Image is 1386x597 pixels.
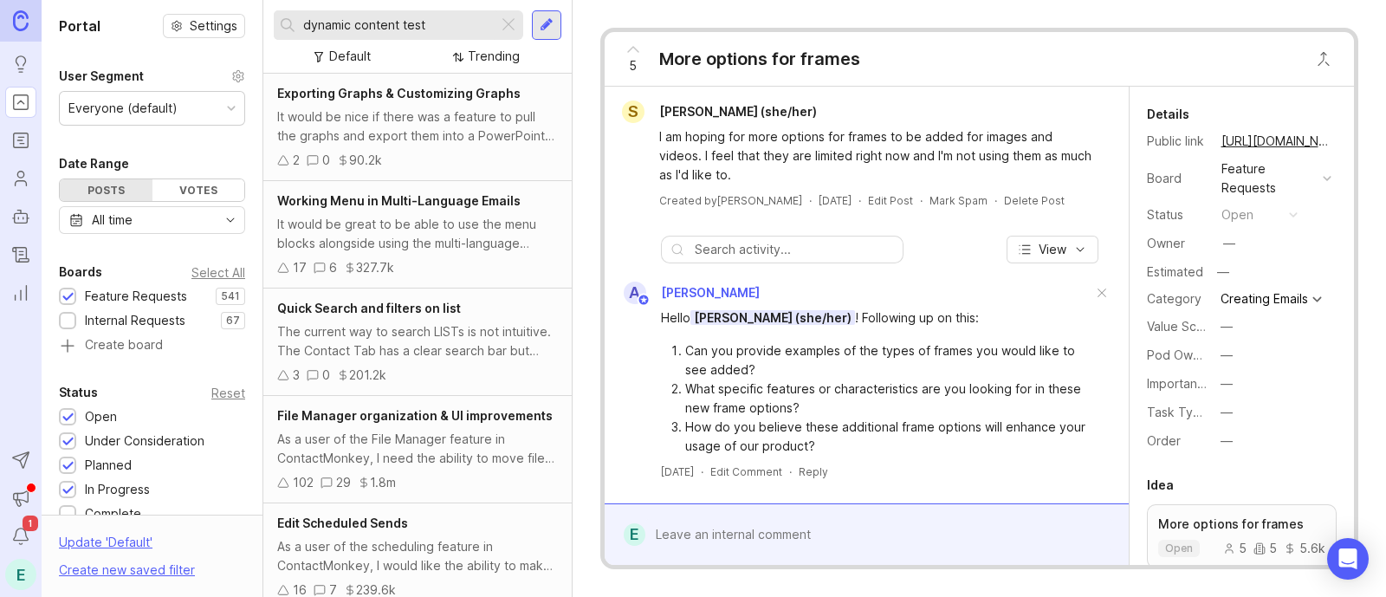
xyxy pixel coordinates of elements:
[322,151,330,170] div: 0
[59,339,245,354] a: Create board
[5,125,36,156] a: Roadmaps
[329,47,371,66] div: Default
[59,382,98,403] div: Status
[211,388,245,398] div: Reset
[685,380,1092,418] li: What specific features or characteristics are you looking for in these new frame options?
[819,194,852,207] time: [DATE]
[1221,403,1233,422] div: —
[59,262,102,282] div: Boards
[152,179,245,201] div: Votes
[163,14,245,38] button: Settings
[1223,542,1247,555] div: 5
[13,10,29,30] img: Canny Home
[5,277,36,308] a: Reporting
[661,308,1092,328] div: Hello ! Following up on this:
[468,47,520,66] div: Trending
[1147,376,1212,391] label: Importance
[277,215,558,253] div: It would be great to be able to use the menu blocks alongside using the multi-language feature. R...
[1004,193,1065,208] div: Delete Post
[85,480,150,499] div: In Progress
[613,282,760,304] a: A[PERSON_NAME]
[1223,234,1235,253] div: —
[5,559,36,590] button: E
[799,464,828,479] div: Reply
[293,258,307,277] div: 17
[789,464,792,479] div: ·
[322,366,330,385] div: 0
[1221,317,1233,336] div: —
[85,456,132,475] div: Planned
[221,289,240,303] p: 541
[994,193,997,208] div: ·
[356,258,394,277] div: 327.7k
[85,407,117,426] div: Open
[661,465,694,478] time: [DATE]
[1165,542,1193,555] p: open
[920,193,923,208] div: ·
[59,533,152,561] div: Update ' Default '
[1147,504,1337,568] a: More options for framesopen555.6k
[5,239,36,270] a: Changelog
[1327,538,1369,580] div: Open Intercom Messenger
[690,310,855,325] span: [PERSON_NAME] (she/her)
[349,366,386,385] div: 201.2k
[612,101,831,123] a: S[PERSON_NAME] (she/her)
[277,537,558,575] div: As a user of the scheduling feature in ContactMonkey, I would like the ability to make changes to...
[293,366,300,385] div: 3
[1216,130,1337,152] a: [URL][DOMAIN_NAME]
[858,193,861,208] div: ·
[1147,475,1174,496] div: Idea
[1221,159,1317,198] div: Feature Requests
[659,127,1094,185] div: I am hoping for more options for frames to be added for images and videos. I feel that they are l...
[59,153,129,174] div: Date Range
[85,287,187,306] div: Feature Requests
[1212,261,1234,283] div: —
[336,473,351,492] div: 29
[1147,234,1208,253] div: Owner
[1039,241,1066,258] span: View
[370,473,396,492] div: 1.8m
[637,294,650,307] img: member badge
[1147,433,1181,448] label: Order
[263,396,572,503] a: File Manager organization & UI improvementsAs a user of the File Manager feature in ContactMonkey...
[1007,236,1098,263] button: View
[59,561,195,580] div: Create new saved filter
[1221,374,1233,393] div: —
[1221,293,1308,305] div: Creating Emails
[1147,266,1203,278] div: Estimated
[5,483,36,514] button: Announcements
[263,74,572,181] a: Exporting Graphs & Customizing GraphsIt would be nice if there was a feature to pull the graphs a...
[809,193,812,208] div: ·
[659,193,802,208] div: Created by [PERSON_NAME]
[1147,205,1208,224] div: Status
[5,201,36,232] a: Autopilot
[60,179,152,201] div: Posts
[226,314,240,328] p: 67
[191,268,245,277] div: Select All
[293,473,314,492] div: 102
[1147,347,1235,362] label: Pod Ownership
[217,213,244,227] svg: toggle icon
[277,301,461,315] span: Quick Search and filters on list
[5,49,36,80] a: Ideas
[659,47,860,71] div: More options for frames
[263,181,572,289] a: Working Menu in Multi-Language EmailsIt would be great to be able to use the menu blocks alongsid...
[59,66,144,87] div: User Segment
[68,99,178,118] div: Everyone (default)
[629,56,637,75] span: 5
[5,87,36,118] a: Portal
[1147,405,1208,419] label: Task Type
[819,193,852,208] a: [DATE]
[1221,346,1233,365] div: —
[701,464,703,479] div: ·
[1253,542,1277,555] div: 5
[929,193,988,208] button: Mark Spam
[1147,319,1214,334] label: Value Scale
[277,322,558,360] div: The current way to search LISTs is not intuitive. The Contact Tab has a clear search bar but when...
[695,240,894,259] input: Search activity...
[85,432,204,451] div: Under Consideration
[659,104,817,119] span: [PERSON_NAME] (she/her)
[277,193,521,208] span: Working Menu in Multi-Language Emails
[1147,169,1208,188] div: Board
[277,516,408,530] span: Edit Scheduled Sends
